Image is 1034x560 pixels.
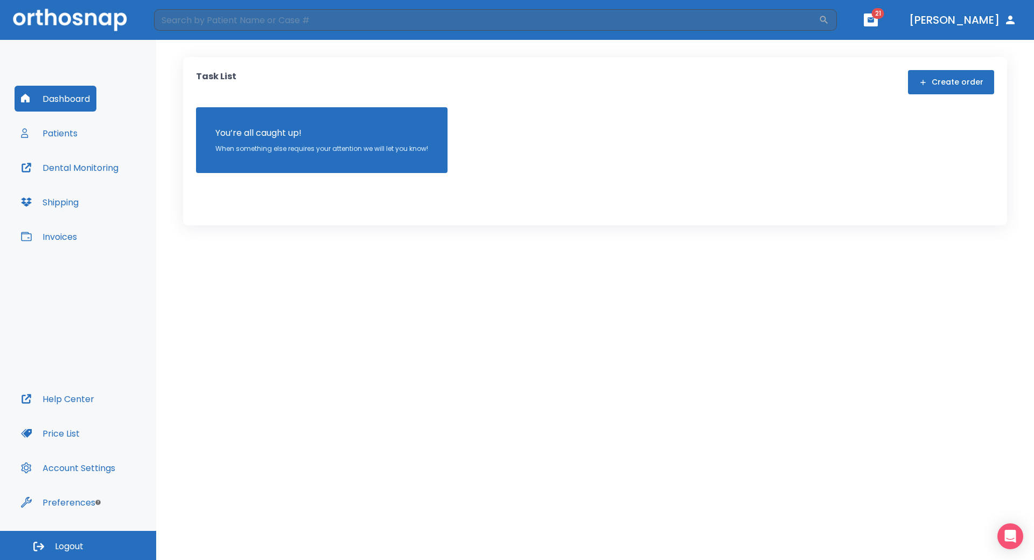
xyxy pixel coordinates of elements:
[15,189,85,215] button: Shipping
[15,155,125,181] button: Dental Monitoring
[13,9,127,31] img: Orthosnap
[215,127,428,140] p: You’re all caught up!
[15,120,84,146] button: Patients
[15,224,83,250] button: Invoices
[15,455,122,481] button: Account Settings
[15,86,96,112] button: Dashboard
[215,144,428,154] p: When something else requires your attention we will let you know!
[15,489,102,515] button: Preferences
[997,523,1023,549] div: Open Intercom Messenger
[905,10,1021,30] button: [PERSON_NAME]
[55,541,83,552] span: Logout
[872,8,884,19] span: 21
[196,70,236,94] p: Task List
[154,9,819,31] input: Search by Patient Name or Case #
[908,70,994,94] button: Create order
[15,420,86,446] button: Price List
[15,386,101,412] button: Help Center
[93,497,103,507] div: Tooltip anchor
